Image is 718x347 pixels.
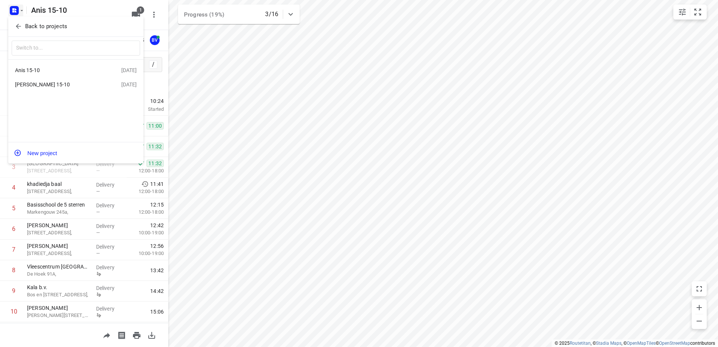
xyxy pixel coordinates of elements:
[12,41,140,56] input: Switch to...
[121,67,137,73] div: [DATE]
[8,145,143,160] button: New project
[12,20,140,33] button: Back to projects
[15,67,101,73] div: Anis 15-10
[8,77,143,92] div: [PERSON_NAME] 15-10[DATE]
[15,81,101,88] div: [PERSON_NAME] 15-10
[25,22,67,31] p: Back to projects
[121,81,137,88] div: [DATE]
[8,63,143,77] div: Anis 15-10[DATE]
